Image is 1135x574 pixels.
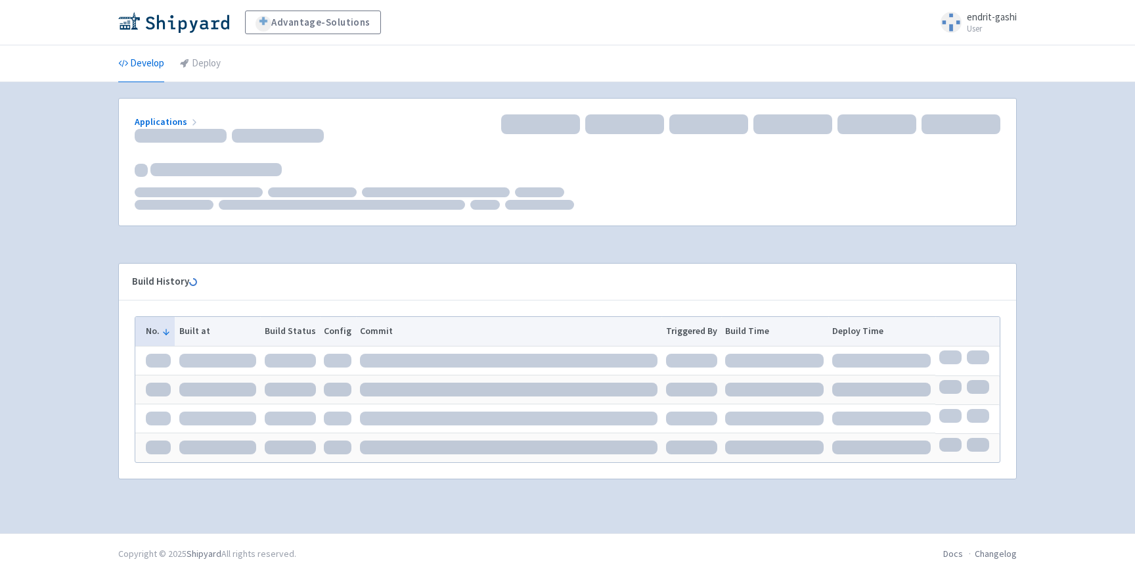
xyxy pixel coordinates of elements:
[118,12,229,33] img: Shipyard logo
[146,324,171,338] button: No.
[933,12,1017,33] a: endrit-gashi User
[245,11,381,34] a: Advantage-Solutions
[967,11,1017,23] span: endrit-gashi
[187,548,221,560] a: Shipyard
[828,317,935,346] th: Deploy Time
[132,274,982,289] div: Build History
[135,116,200,128] a: Applications
[661,317,721,346] th: Triggered By
[967,24,1017,33] small: User
[175,317,260,346] th: Built at
[356,317,662,346] th: Commit
[320,317,356,346] th: Config
[943,548,963,560] a: Docs
[260,317,320,346] th: Build Status
[180,45,221,82] a: Deploy
[975,548,1017,560] a: Changelog
[118,547,296,561] div: Copyright © 2025 All rights reserved.
[118,45,164,82] a: Develop
[721,317,828,346] th: Build Time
